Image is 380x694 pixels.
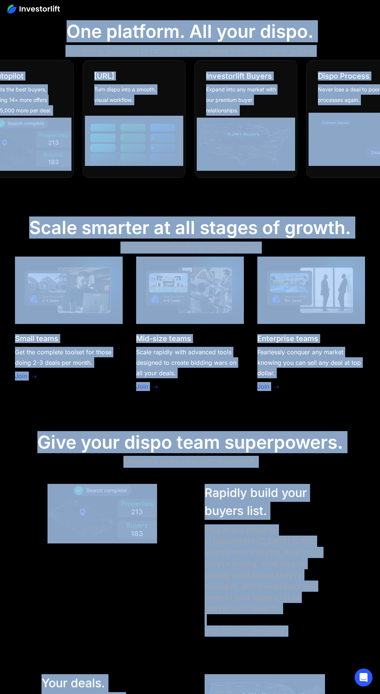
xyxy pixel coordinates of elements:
div: Maximize every deal with Investorlift. [123,456,257,468]
div: Get the complete toolset for those doing 2-3 deals per month. [15,347,123,368]
div: [URL] [94,72,114,81]
div: Dispo Process [318,72,370,81]
div: Turn dispo into a smooth, visual workflow. [94,84,168,105]
div: We're the right fit for all scaling teams. [120,242,260,254]
a: Join [257,382,269,391]
div: Expand into any market with our premium buyer relationships. [206,84,280,116]
div: Give your dispo team superpowers. [37,431,343,453]
div: Enterprise teams [257,334,318,343]
a: Join [15,372,27,381]
div: One platform. All your dispo. [67,21,313,42]
a: Join [136,382,148,391]
div: Mid-size teams [136,334,191,343]
div: Rapidly build your buyers list. [205,484,325,520]
div: Fearlessly conquer any market knowing you can sell any deal at top dollar. [257,347,365,378]
div: Small teams [15,334,58,343]
div: Plug in any property in [GEOGRAPHIC_DATA] to find exactly who's buying, how much they're buying, ... [205,524,325,637]
div: Scale smarter at all stages of growth. [29,217,351,239]
div: Open Intercom Messenger [355,669,373,687]
div: Investorlift Buyers [206,72,272,81]
div: Scale rapidly with advanced tools designed to create bidding wars on all your deals. [136,347,244,378]
div: Everything you need to rapidly sell your deals for much higher prices. [65,45,315,57]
